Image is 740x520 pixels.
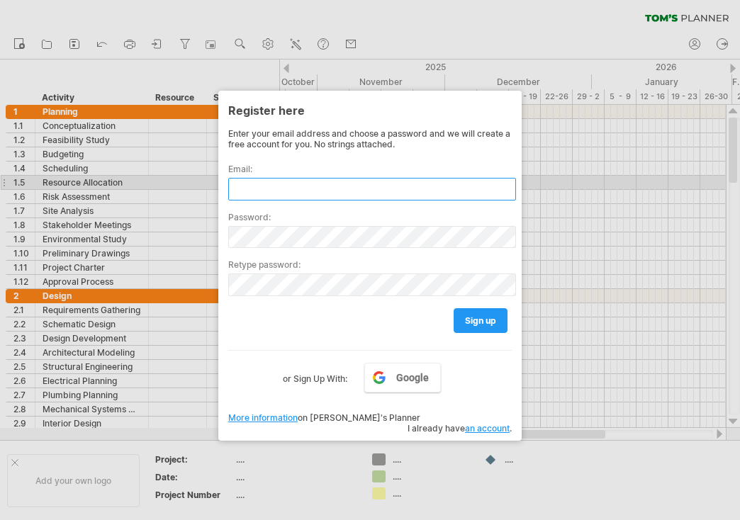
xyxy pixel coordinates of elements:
[228,97,512,123] div: Register here
[228,164,512,174] label: Email:
[228,212,512,222] label: Password:
[454,308,508,333] a: sign up
[465,315,496,326] span: sign up
[465,423,510,434] a: an account
[228,412,420,423] span: on [PERSON_NAME]'s Planner
[228,128,512,149] div: Enter your email address and choose a password and we will create a free account for you. No stri...
[228,412,298,423] a: More information
[408,423,512,434] span: I already have .
[283,363,347,387] label: or Sign Up With:
[364,363,441,392] a: Google
[228,259,512,270] label: Retype password:
[396,372,429,383] span: Google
